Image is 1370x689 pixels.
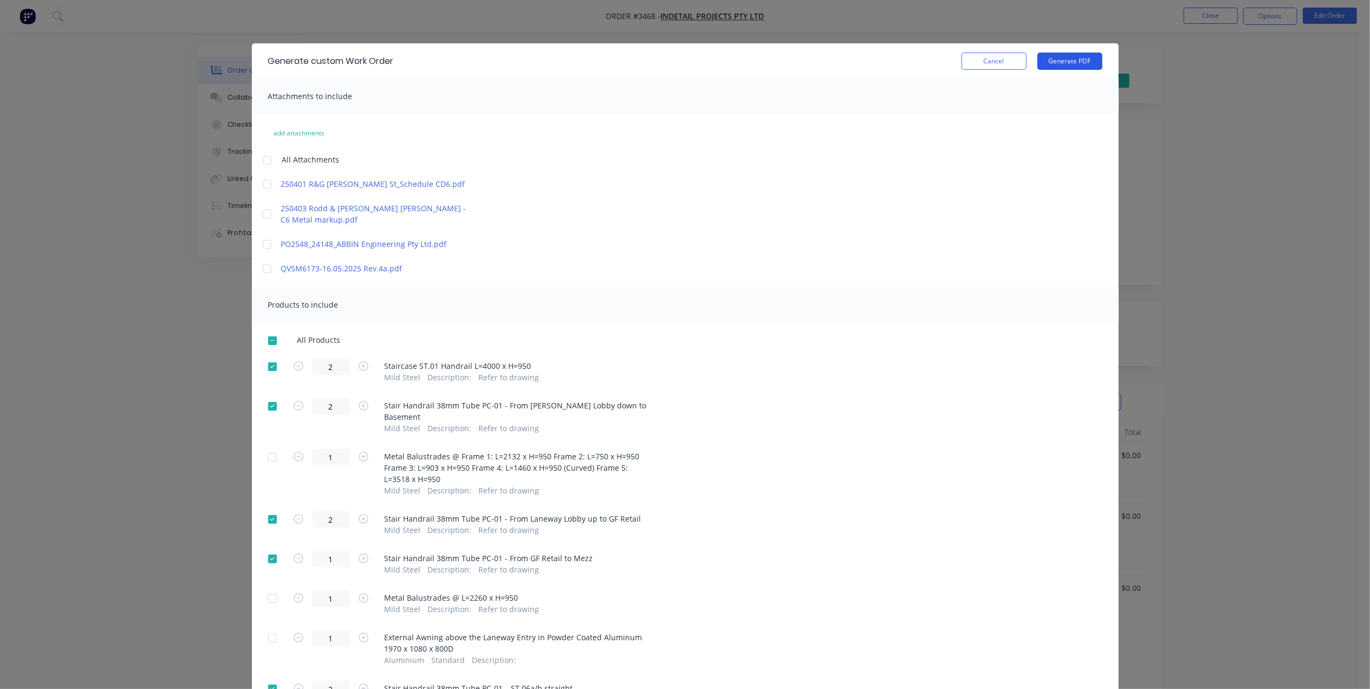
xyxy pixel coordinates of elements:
[385,592,540,603] span: Metal Balustrades @ L=2260 x H=950
[385,632,655,654] span: External Awning above the Laneway Entry in Powder Coated Aluminum 1970 x 1080 x 800D
[385,422,421,434] span: Mild Steel
[263,125,336,142] button: add attachments
[385,400,655,422] span: Stair Handrail 38mm Tube PC-01 - From [PERSON_NAME] Lobby down to Basement
[281,178,471,190] a: 250401 R&G [PERSON_NAME] St_Schedule CD6.pdf
[385,451,655,485] span: Metal Balustrades @ Frame 1: L=2132 x H=950 Frame 2: L=750 x H=950 Frame 3: L=903 x H=950 Frame 4...
[427,564,471,575] span: Description :
[478,564,539,575] span: Refer to drawing
[281,203,471,225] a: 250403 Rodd & [PERSON_NAME] [PERSON_NAME] - C6 Metal markup.pdf
[385,524,421,536] span: Mild Steel
[427,485,471,496] span: Description :
[472,654,516,666] span: Description :
[385,654,425,666] span: Aluminium
[478,485,539,496] span: Refer to drawing
[281,263,471,274] a: QVSM6173-16.05.2025 Rev.4a.pdf
[385,603,421,615] span: Mild Steel
[427,524,471,536] span: Description :
[427,422,471,434] span: Description :
[478,603,539,615] span: Refer to drawing
[478,422,539,434] span: Refer to drawing
[478,524,539,536] span: Refer to drawing
[282,154,340,165] span: All Attachments
[268,300,339,310] span: Products to include
[385,564,421,575] span: Mild Steel
[431,654,465,666] span: Standard
[385,552,593,564] span: Stair Handrail 38mm Tube PC-01 - From GF Retail to Mezz
[385,360,540,372] span: Staircase ST.01 Handrail L=4000 x H=950
[962,53,1027,70] button: Cancel
[281,238,471,250] a: PO2548_24148_ABBIN Engineering Pty Ltd.pdf
[478,372,539,383] span: Refer to drawing
[268,55,394,68] div: Generate custom Work Order
[268,91,353,101] span: Attachments to include
[385,513,641,524] span: Stair Handrail 38mm Tube PC-01 - From Laneway Lobby up to GF Retail
[427,372,471,383] span: Description :
[1037,53,1102,70] button: Generate PDF
[297,334,347,346] span: All Products
[427,603,471,615] span: Description :
[385,485,421,496] span: Mild Steel
[385,372,421,383] span: Mild Steel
